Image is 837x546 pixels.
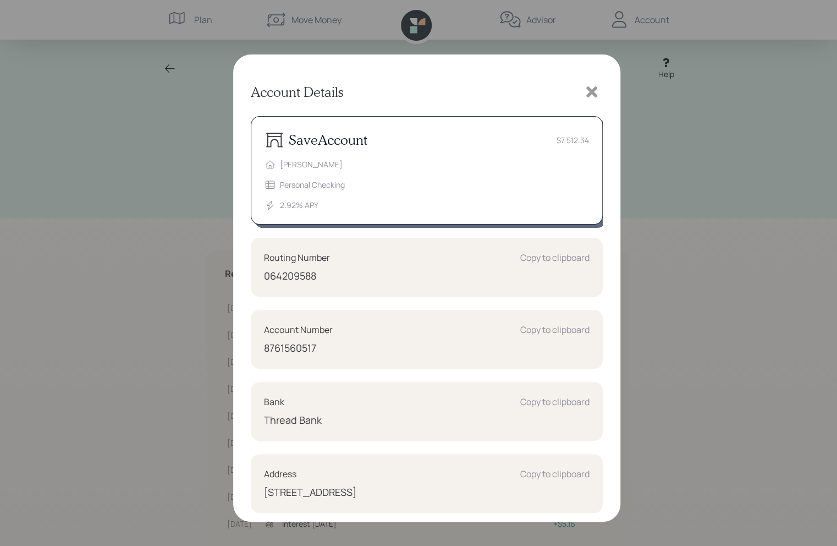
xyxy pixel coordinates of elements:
h3: Account Details [251,84,343,100]
div: 2.92 % APY [280,199,318,211]
div: 064209588 [264,269,590,283]
div: Bank [264,395,284,408]
div: Thread Bank [264,413,590,428]
div: Address [264,467,296,481]
div: Account Number [264,323,333,336]
div: [STREET_ADDRESS] [264,485,590,500]
div: Routing Number [264,251,330,264]
div: Personal Checking [280,179,345,190]
div: Copy to clipboard [520,251,590,264]
div: Copy to clipboard [520,395,590,408]
div: $7,512.34 [557,134,589,146]
div: [PERSON_NAME] [280,159,343,170]
div: 8761560517 [264,341,590,356]
div: Copy to clipboard [520,323,590,336]
div: Copy to clipboard [520,467,590,481]
h3: Save Account [289,132,367,148]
